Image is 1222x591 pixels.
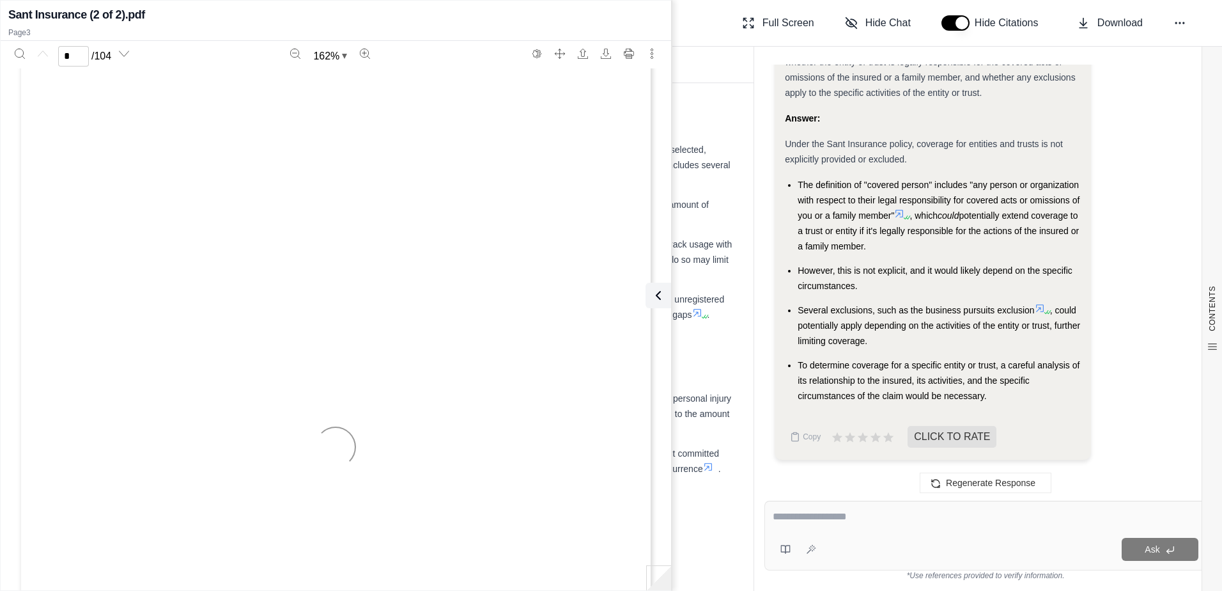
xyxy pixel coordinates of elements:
span: , could potentially apply depending on the activities of the entity or trust, further limiting co... [798,305,1080,346]
span: Download [1097,15,1143,31]
button: Download [596,43,616,64]
button: Next page [114,43,134,64]
span: Copy [803,432,821,442]
button: Zoom in [355,43,375,64]
button: Zoom out [285,43,305,64]
input: Enter a page number [58,46,89,67]
strong: Answer: [785,113,820,123]
button: Hide Chat [840,10,916,36]
span: Full Screen [762,15,814,31]
span: To determine coverage for a specific entity or trust, a careful analysis of its relationship to t... [798,360,1079,401]
button: Previous page [33,43,53,64]
button: Open file [573,43,593,64]
span: However, this is not explicit, and it would likely depend on the specific circumstances. [798,265,1072,291]
button: More actions [642,43,662,64]
p: Page 3 [8,28,663,38]
span: The definition of "covered person" includes "any person or organization with respect to their leg... [798,180,1079,221]
button: Print [619,43,639,64]
button: Switch to the dark theme [527,43,547,64]
span: Regenerate Response [946,478,1035,488]
button: Copy [785,424,826,450]
span: could [938,210,959,221]
button: Search [10,43,30,64]
span: . [708,310,710,320]
span: Ask [1145,544,1159,555]
span: . The policy also includes defense coverage in addition to the amount of coverage [79,200,709,225]
h2: Sant Insurance (2 of 2).pdf [8,6,145,24]
span: 162 % [313,49,339,64]
span: Okay, I've considered the definitions, insuring agreements, and exclusions. It seems that coverag... [785,11,1080,98]
button: Full screen [550,43,570,64]
div: *Use references provided to verify information. [764,571,1207,581]
span: CONTENTS [1207,286,1218,331]
span: . Continuous or repeated exposure to substantially the same general conditions unless excluded is... [203,464,703,474]
span: Hide Chat [865,15,911,31]
span: . [718,464,721,474]
span: , which [909,210,938,221]
button: Zoom document [308,46,352,67]
button: Ask [1122,538,1198,561]
span: Hide Citations [975,15,1046,31]
span: CLICK TO RATE [908,426,996,448]
span: Several exclusions, such as the business pursuits exclusion [798,305,1034,315]
span: / 104 [91,49,111,64]
button: Full Screen [737,10,819,36]
span: potentially extend coverage to a trust or entity if it's legally responsible for the actions of t... [798,210,1079,251]
span: Under the Sant Insurance policy, coverage for entities and trusts is not explicitly provided or e... [785,139,1063,164]
span: , and failure to do so may limit the coverage provided by the excess policy. [79,255,729,280]
button: Download [1072,10,1148,36]
button: Regenerate Response [920,473,1051,493]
